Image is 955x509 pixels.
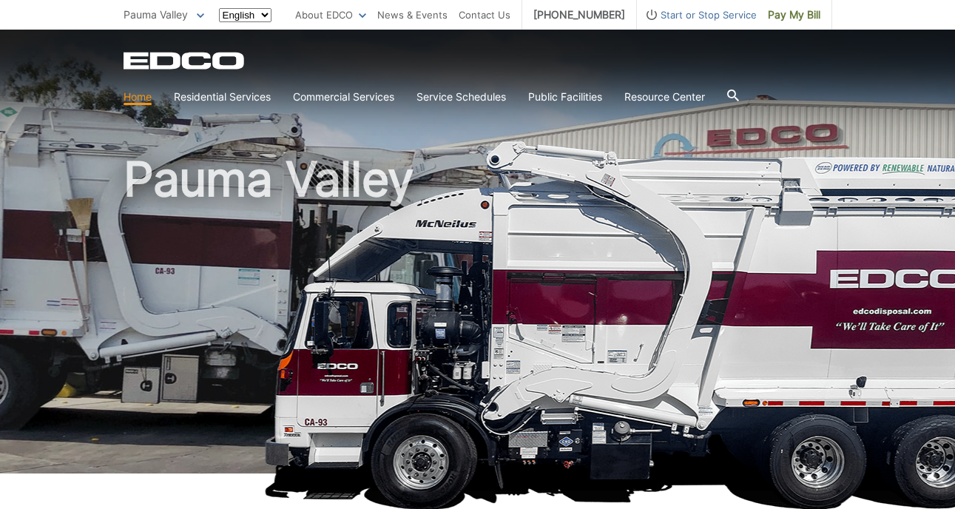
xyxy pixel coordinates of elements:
a: Service Schedules [416,89,506,105]
a: News & Events [377,7,448,23]
a: Residential Services [174,89,271,105]
a: Commercial Services [293,89,394,105]
a: Contact Us [459,7,510,23]
span: Pauma Valley [124,8,188,21]
a: About EDCO [295,7,366,23]
select: Select a language [219,8,271,22]
a: Resource Center [624,89,705,105]
span: Pay My Bill [768,7,820,23]
h1: Pauma Valley [124,155,832,480]
a: EDCD logo. Return to the homepage. [124,52,246,70]
a: Public Facilities [528,89,602,105]
a: Home [124,89,152,105]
